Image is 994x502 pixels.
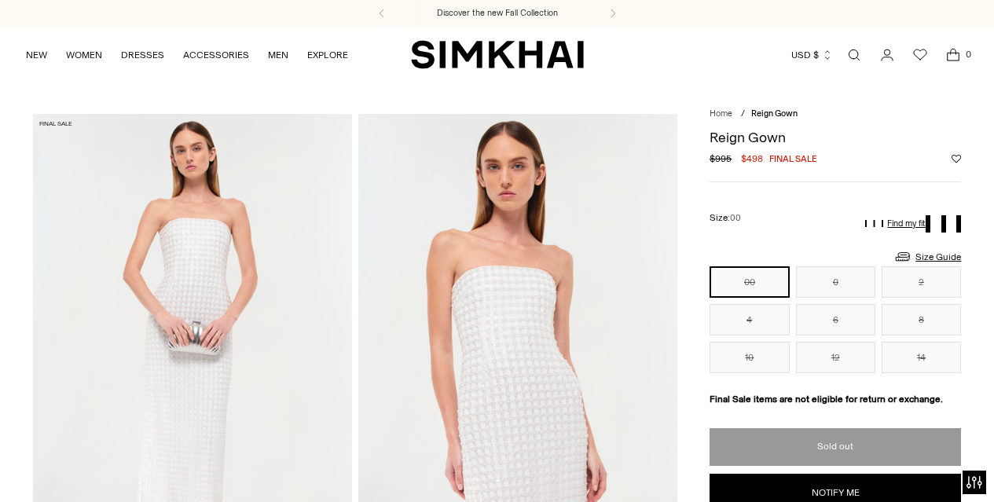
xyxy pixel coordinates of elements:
[796,304,875,335] button: 6
[710,130,961,145] h1: Reign Gown
[882,304,961,335] button: 8
[961,47,975,61] span: 0
[710,266,789,298] button: 00
[710,394,943,405] strong: Final Sale items are not eligible for return or exchange.
[882,266,961,298] button: 2
[796,342,875,373] button: 12
[904,39,936,71] a: Wishlist
[183,38,249,72] a: ACCESSORIES
[268,38,288,72] a: MEN
[871,39,903,71] a: Go to the account page
[710,342,789,373] button: 10
[882,342,961,373] button: 14
[751,108,798,119] span: Reign Gown
[411,39,584,70] a: SIMKHAI
[26,38,47,72] a: NEW
[937,39,969,71] a: Open cart modal
[791,38,833,72] button: USD $
[710,108,961,121] nav: breadcrumbs
[710,304,789,335] button: 4
[710,211,741,225] label: Size:
[741,152,763,166] span: $498
[307,38,348,72] a: EXPLORE
[893,247,961,266] a: Size Guide
[437,7,558,20] a: Discover the new Fall Collection
[741,108,745,121] div: /
[730,213,741,223] span: 00
[710,152,732,166] s: $995
[952,154,961,163] button: Add to Wishlist
[121,38,164,72] a: DRESSES
[66,38,102,72] a: WOMEN
[710,108,732,119] a: Home
[796,266,875,298] button: 0
[838,39,870,71] a: Open search modal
